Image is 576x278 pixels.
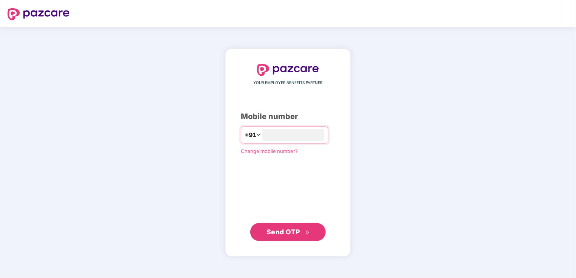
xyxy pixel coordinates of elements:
[256,133,261,137] span: down
[8,8,69,20] img: logo
[305,230,310,235] span: double-right
[250,223,326,241] button: Send OTPdouble-right
[241,148,298,154] a: Change mobile number?
[245,130,256,140] span: +91
[266,228,300,236] span: Send OTP
[257,64,319,76] img: logo
[254,80,323,86] span: YOUR EMPLOYEE BENEFITS PARTNER
[241,111,335,122] div: Mobile number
